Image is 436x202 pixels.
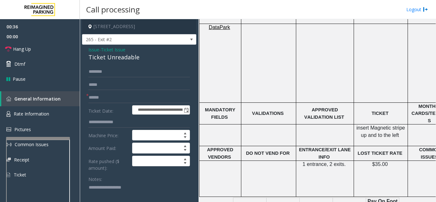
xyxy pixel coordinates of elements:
span: Increase value [181,156,190,161]
label: Notes: [88,174,102,183]
span: Pictures [14,126,31,132]
label: Amount Paid: [87,143,131,153]
span: Decrease value [181,148,190,153]
h4: [STREET_ADDRESS] [82,19,196,34]
img: 'icon' [6,96,11,101]
span: ENTRANCE/EXIT LANE INFO [299,147,352,159]
label: Machine Price: [87,130,131,141]
span: MANDATORY FIELDS [205,107,237,119]
span: VALIDATIONS [252,111,283,116]
span: Increase value [181,143,190,148]
span: Hang Up [13,46,31,52]
span: TICKET [372,111,388,116]
span: General Information [14,96,61,102]
label: Ticket Date: [87,105,131,115]
span: Decrease value [181,161,190,166]
span: 1 entrance, 2 exits. [303,161,346,167]
div: Ticket Unreadable [88,53,190,62]
span: APPROVED VENDORS [207,147,235,159]
span: LOST TICKET RATE [358,151,402,156]
span: insert Magnetic stripe up and to the left [357,125,407,138]
span: Dtmf [14,61,25,67]
span: Issue [88,46,99,53]
img: logout [423,6,428,13]
span: - [99,47,125,53]
span: APPROVED VALIDATION LIST [304,107,344,119]
span: Decrease value [181,135,190,140]
span: Toggle popup [183,106,190,115]
span: DO NOT VEND FOR [246,151,290,156]
a: General Information [1,91,80,106]
span: Ticket Issue [101,46,125,53]
span: Increase value [181,130,190,135]
label: Rate pushed ($ amount): [87,156,131,171]
span: $35.00 [372,161,388,167]
a: Logout [406,6,428,13]
a: DataPark [209,25,230,30]
h3: Call processing [83,2,143,17]
span: Pause [13,76,26,82]
span: Rate Information [14,111,49,117]
img: 'icon' [6,111,11,117]
span: 265 - Exit #2 [82,34,173,45]
img: 'icon' [6,127,11,131]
